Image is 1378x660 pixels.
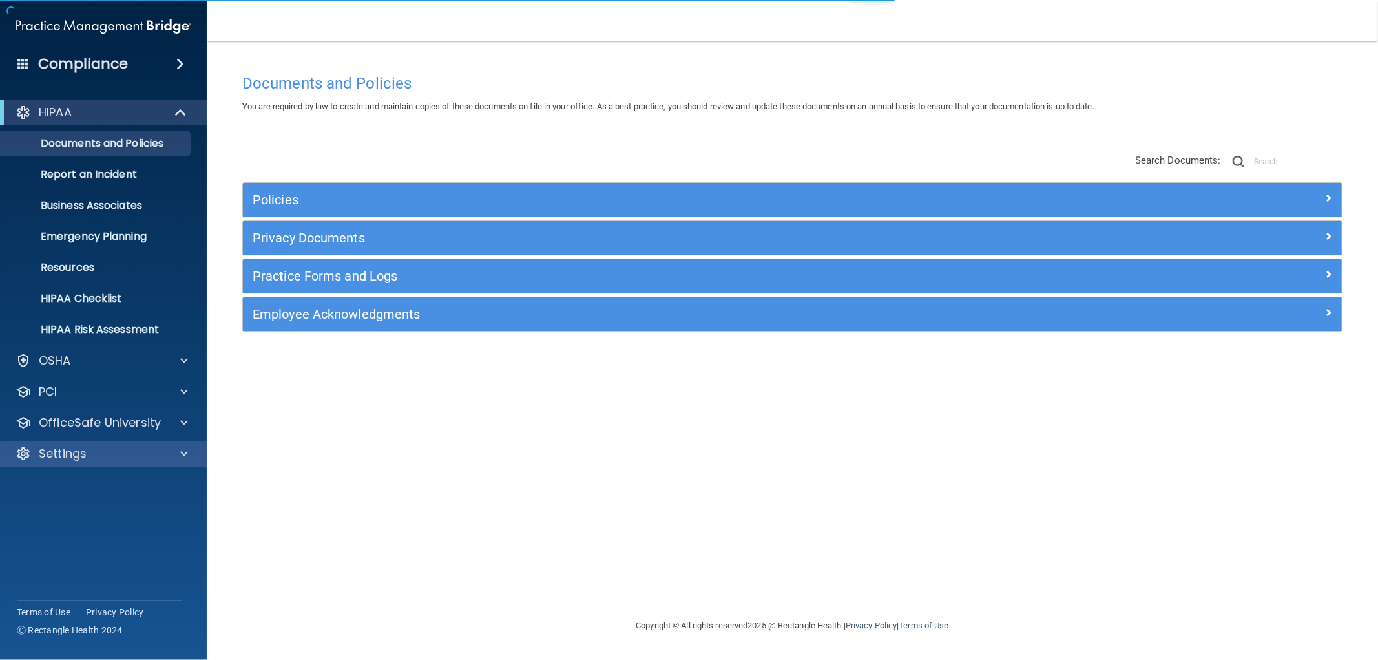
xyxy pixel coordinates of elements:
[16,14,191,39] img: PMB logo
[16,353,188,368] a: OSHA
[242,75,1342,92] h4: Documents and Policies
[242,101,1094,111] span: You are required by law to create and maintain copies of these documents on file in your office. ...
[86,606,144,619] a: Privacy Policy
[253,269,1058,283] h5: Practice Forms and Logs
[8,230,185,243] p: Emergency Planning
[8,261,185,274] p: Resources
[39,105,72,120] p: HIPAA
[16,105,187,120] a: HIPAA
[253,193,1058,207] h5: Policies
[16,415,188,431] a: OfficeSafe University
[39,384,57,399] p: PCI
[8,168,185,181] p: Report an Incident
[253,266,1332,286] a: Practice Forms and Logs
[8,323,185,336] p: HIPAA Risk Assessment
[17,624,123,637] span: Ⓒ Rectangle Health 2024
[38,55,128,73] h4: Compliance
[557,605,1028,646] div: Copyright © All rights reserved 2025 @ Rectangle Health | |
[253,304,1332,325] a: Employee Acknowledgments
[253,228,1332,248] a: Privacy Documents
[8,137,185,150] p: Documents and Policies
[1233,156,1244,167] img: ic-search.3b580494.png
[846,621,897,630] a: Privacy Policy
[17,606,70,619] a: Terms of Use
[39,415,161,431] p: OfficeSafe University
[39,446,87,462] p: Settings
[253,189,1332,210] a: Policies
[8,199,185,212] p: Business Associates
[39,353,71,368] p: OSHA
[253,307,1058,321] h5: Employee Acknowledgments
[8,292,185,305] p: HIPAA Checklist
[1254,152,1342,171] input: Search
[16,384,188,399] a: PCI
[16,446,188,462] a: Settings
[899,621,948,630] a: Terms of Use
[253,231,1058,245] h5: Privacy Documents
[1135,154,1221,166] span: Search Documents:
